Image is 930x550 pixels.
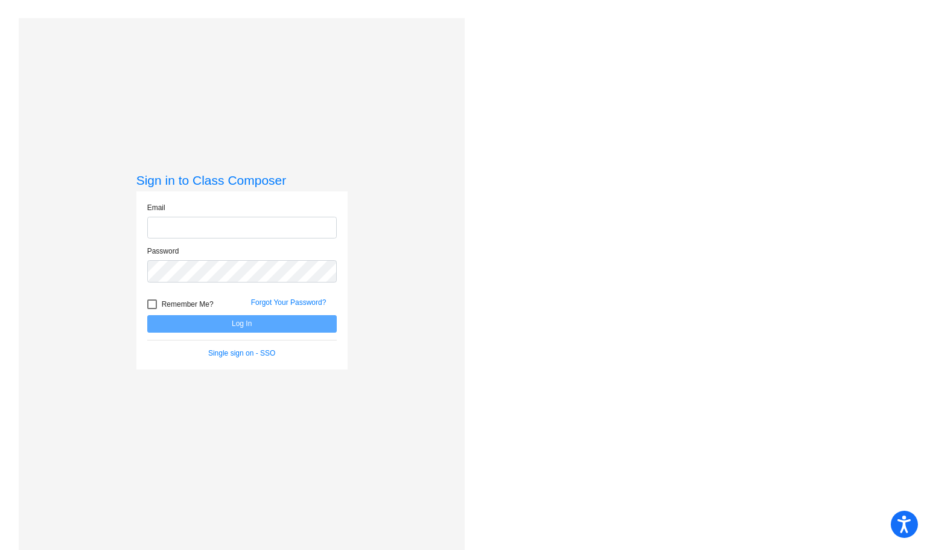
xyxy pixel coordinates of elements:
[136,173,348,188] h3: Sign in to Class Composer
[251,298,326,307] a: Forgot Your Password?
[208,349,275,357] a: Single sign on - SSO
[147,202,165,213] label: Email
[162,297,214,312] span: Remember Me?
[147,315,337,333] button: Log In
[147,246,179,257] label: Password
